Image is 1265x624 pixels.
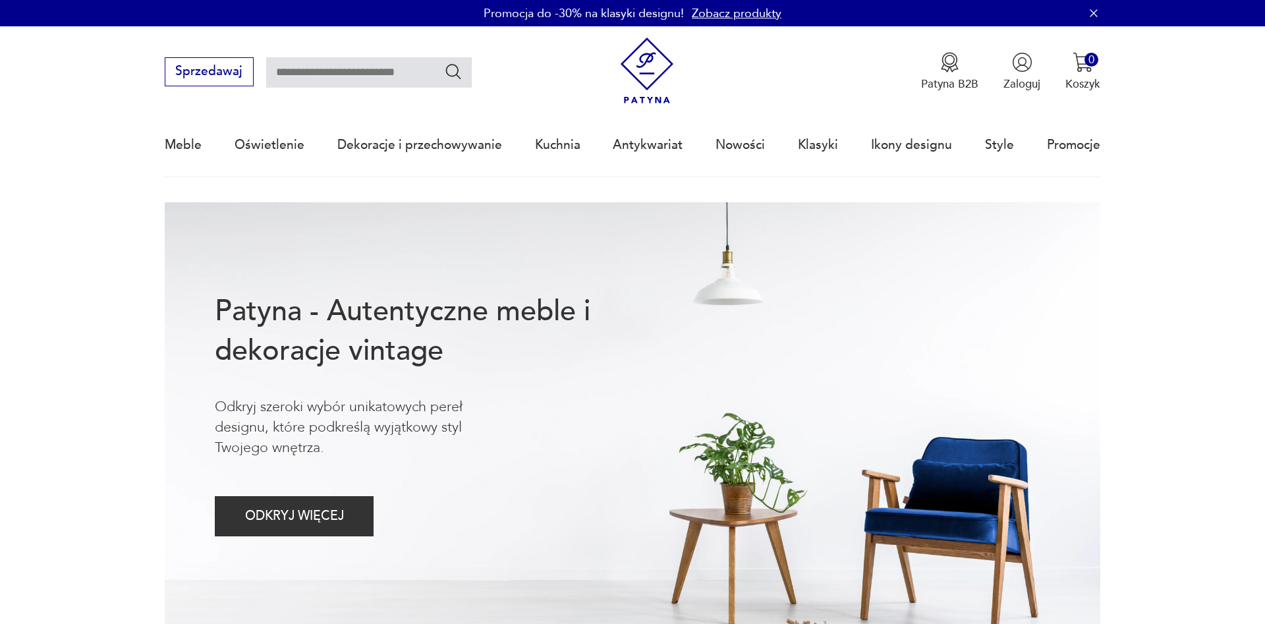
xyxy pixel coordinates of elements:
[1047,115,1100,175] a: Promocje
[215,397,515,459] p: Odkryj szeroki wybór unikatowych pereł designu, które podkreślą wyjątkowy styl Twojego wnętrza.
[337,115,502,175] a: Dekoracje i przechowywanie
[985,115,1014,175] a: Style
[235,115,304,175] a: Oświetlenie
[165,57,254,86] button: Sprzedawaj
[921,52,978,92] button: Patyna B2B
[215,496,374,536] button: ODKRYJ WIĘCEJ
[165,67,254,78] a: Sprzedawaj
[1003,76,1040,92] p: Zaloguj
[535,115,580,175] a: Kuchnia
[614,38,681,104] img: Patyna - sklep z meblami i dekoracjami vintage
[871,115,952,175] a: Ikony designu
[1003,52,1040,92] button: Zaloguj
[798,115,838,175] a: Klasyki
[613,115,683,175] a: Antykwariat
[215,512,374,523] a: ODKRYJ WIĘCEJ
[692,5,781,22] a: Zobacz produkty
[1073,52,1093,72] img: Ikona koszyka
[1065,52,1100,92] button: 0Koszyk
[1084,53,1098,67] div: 0
[1012,52,1032,72] img: Ikonka użytkownika
[940,52,960,72] img: Ikona medalu
[484,5,684,22] p: Promocja do -30% na klasyki designu!
[215,292,642,371] h1: Patyna - Autentyczne meble i dekoracje vintage
[165,115,202,175] a: Meble
[716,115,765,175] a: Nowości
[921,76,978,92] p: Patyna B2B
[1065,76,1100,92] p: Koszyk
[921,52,978,92] a: Ikona medaluPatyna B2B
[444,62,463,81] button: Szukaj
